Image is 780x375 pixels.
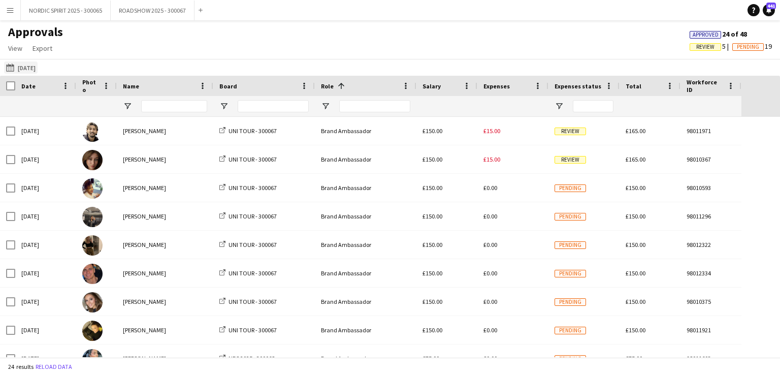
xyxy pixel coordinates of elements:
div: Brand Ambassador [315,145,416,173]
span: 5 [690,42,732,51]
div: [DATE] [15,345,76,372]
div: Brand Ambassador [315,174,416,202]
span: £150.00 [626,184,645,192]
div: 98010367 [680,145,741,173]
span: £0.00 [483,269,497,277]
div: [PERSON_NAME] [117,202,213,230]
div: [DATE] [15,174,76,202]
span: £0.00 [483,298,497,305]
img: Hrithik Nagdev [82,207,103,227]
span: £165.00 [626,127,645,135]
span: £0.00 [483,184,497,192]
a: View [4,42,26,55]
button: Open Filter Menu [321,102,330,111]
a: UNI TOUR - 300067 [219,269,277,277]
a: UNI TOUR - 300067 [219,212,277,220]
input: Expenses status Filter Input [573,100,613,112]
span: Expenses status [555,82,601,90]
input: Board Filter Input [238,100,309,112]
span: 441 [766,3,776,9]
a: UNI TOUR - 300067 [219,326,277,334]
span: £0.00 [483,326,497,334]
div: [DATE] [15,117,76,145]
div: 98012322 [680,231,741,259]
div: [PERSON_NAME] [117,231,213,259]
span: £0.00 [483,355,497,362]
img: Samira Begum [82,349,103,369]
span: £165.00 [626,155,645,163]
span: Review [696,44,714,50]
span: Pending [555,270,586,277]
span: Total [626,82,641,90]
span: NEC 2025 - 300068 [229,355,275,362]
span: UNI TOUR - 300067 [229,241,277,248]
a: UNI TOUR - 300067 [219,155,277,163]
span: UNI TOUR - 300067 [229,212,277,220]
span: UNI TOUR - 300067 [229,326,277,334]
span: £150.00 [422,298,442,305]
div: Brand Ambassador [315,202,416,230]
span: Review [555,156,586,164]
span: £75.00 [626,355,642,362]
a: UNI TOUR - 300067 [219,184,277,192]
span: £15.00 [483,127,500,135]
span: UNI TOUR - 300067 [229,184,277,192]
span: UNI TOUR - 300067 [229,269,277,277]
span: Name [123,82,139,90]
div: [DATE] [15,145,76,173]
button: Open Filter Menu [219,102,229,111]
button: NORDIC SPIRIT 2025 - 300065 [21,1,111,20]
input: Role Filter Input [339,100,410,112]
img: Molly Crossley [82,292,103,312]
span: Expenses [483,82,510,90]
span: Review [555,128,586,135]
div: 98012334 [680,259,741,287]
span: Pending [555,213,586,221]
span: £150.00 [422,155,442,163]
div: 98011921 [680,316,741,344]
img: emma bailey [82,178,103,199]
div: 98011971 [680,117,741,145]
span: £150.00 [626,269,645,277]
span: Role [321,82,334,90]
div: [PERSON_NAME] [117,345,213,372]
div: [PERSON_NAME] [117,145,213,173]
button: Open Filter Menu [555,102,564,111]
span: £150.00 [422,212,442,220]
a: 441 [763,4,775,16]
div: 98010375 [680,288,741,316]
img: Grace Stewart [82,235,103,256]
div: 98010593 [680,174,741,202]
span: £150.00 [626,298,645,305]
span: Salary [422,82,441,90]
span: Photo [82,78,99,93]
div: Brand Ambassador [315,259,416,287]
span: £150.00 [422,184,442,192]
div: Brand Ambassador [315,316,416,344]
div: [DATE] [15,231,76,259]
div: [DATE] [15,316,76,344]
span: Pending [737,44,759,50]
span: 19 [732,42,772,51]
img: Hassan Patel [82,121,103,142]
div: [PERSON_NAME] [117,288,213,316]
div: [DATE] [15,288,76,316]
div: [PERSON_NAME] [117,316,213,344]
span: Approved [693,32,719,38]
button: ROADSHOW 2025 - 300067 [111,1,194,20]
span: View [8,44,22,53]
span: £150.00 [422,241,442,248]
div: 98011603 [680,345,741,372]
img: Athena Roughton [82,150,103,170]
img: Bobby Hamilton [82,264,103,284]
a: UNI TOUR - 300067 [219,127,277,135]
span: £75.00 [422,355,439,362]
span: Pending [555,298,586,306]
button: [DATE] [4,61,38,74]
span: £0.00 [483,241,497,248]
a: NEC 2025 - 300068 [219,355,275,362]
span: Workforce ID [687,78,723,93]
span: Pending [555,355,586,363]
div: 98011296 [680,202,741,230]
span: Date [21,82,36,90]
